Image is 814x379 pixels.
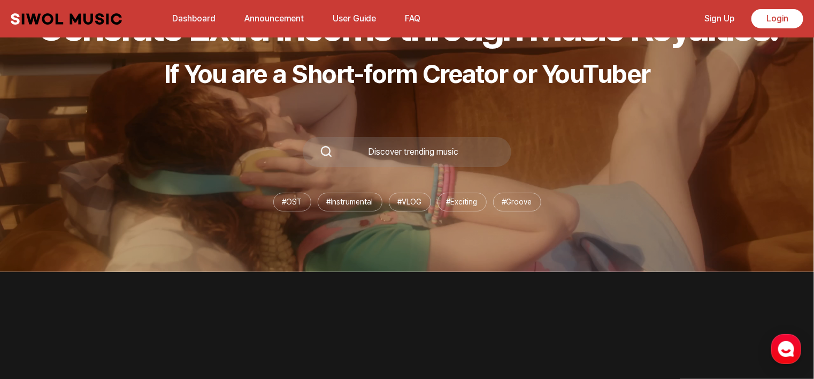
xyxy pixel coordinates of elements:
[158,306,185,315] span: Settings
[437,193,487,211] li: # Exciting
[166,7,222,30] a: Dashboard
[333,148,494,156] div: Discover trending music
[398,6,427,32] button: FAQ
[89,307,120,315] span: Messages
[273,193,311,211] li: # OST
[326,7,382,30] a: User Guide
[698,7,741,30] a: Sign Up
[27,306,46,315] span: Home
[238,7,310,30] a: Announcement
[37,4,777,50] h1: Generate Extra Income through Music Royalties!
[751,9,803,28] a: Login
[3,290,71,317] a: Home
[71,290,138,317] a: Messages
[318,193,382,211] li: # Instrumental
[389,193,431,211] li: # VLOG
[138,290,205,317] a: Settings
[493,193,541,211] li: # Groove
[37,58,777,89] p: If You are a Short-form Creator or YouTuber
